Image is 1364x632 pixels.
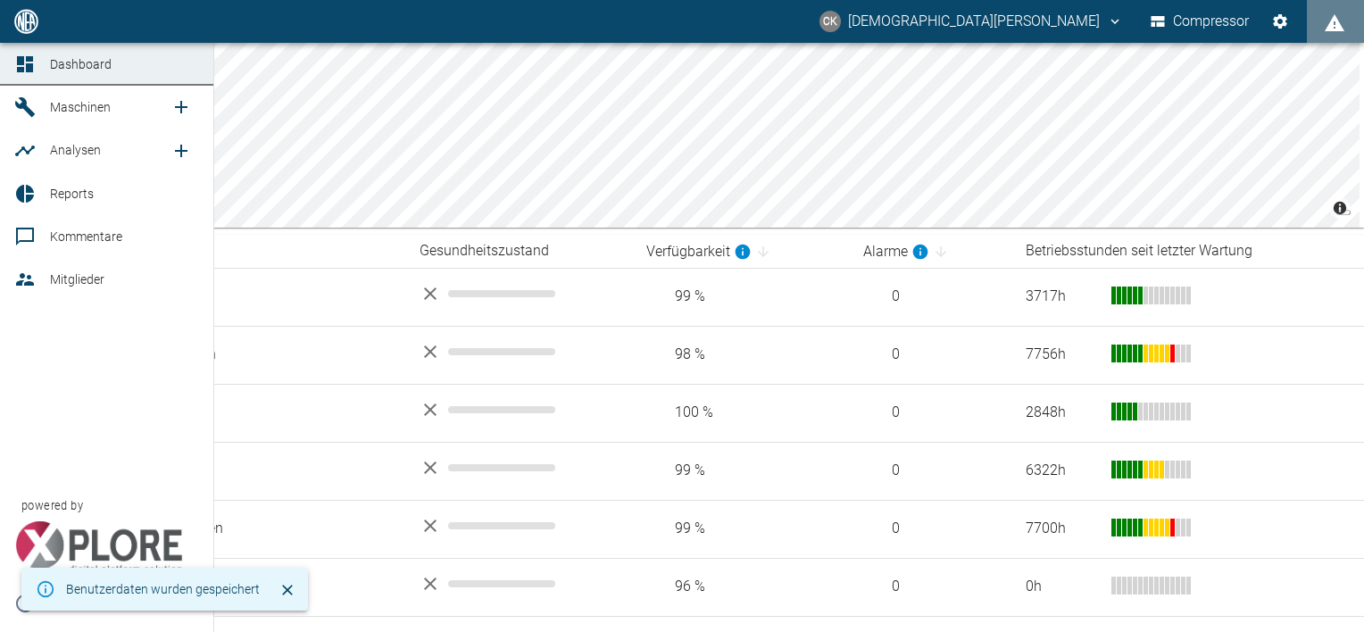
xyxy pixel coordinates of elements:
span: Maschinen [50,100,111,114]
td: Altena [119,268,405,326]
span: Kommentare [50,229,122,244]
span: 100 % [646,403,835,423]
span: 0 [863,519,997,539]
span: powered by [21,497,83,514]
div: No data [420,341,618,362]
span: Dashboard [50,57,112,71]
div: 7756 h [1026,345,1097,365]
img: logo [12,9,40,33]
span: Mitglieder [50,272,104,287]
div: No data [420,573,618,595]
td: Forchheim [119,384,405,442]
button: Schließen [274,577,301,603]
span: 98 % [646,345,835,365]
div: CK [819,11,841,32]
div: 7700 h [1026,519,1097,539]
div: berechnet für die letzten 7 Tage [646,241,752,262]
span: 0 [863,577,997,597]
td: Jürgenshagen [119,500,405,558]
div: No data [420,515,618,536]
span: 99 % [646,287,835,307]
button: Compressor [1147,5,1253,37]
button: christian.kraft@arcanum-energy.de [817,5,1126,37]
span: 0 [863,461,997,481]
th: Gesundheitszustand [405,235,632,268]
th: Betriebsstunden seit letzter Wartung [1011,235,1364,268]
a: new /analyses/list/0 [163,133,199,169]
div: Benutzerdaten wurden gespeichert [66,573,260,605]
span: Reports [50,187,94,201]
div: No data [420,399,618,420]
button: Einstellungen [1264,5,1296,37]
div: 3717 h [1026,287,1097,307]
td: Bruchhausen [119,326,405,384]
span: 0 [863,403,997,423]
td: Karben [119,558,405,616]
span: 0 [863,287,997,307]
span: 96 % [646,577,835,597]
span: Analysen [50,143,101,157]
div: No data [420,283,618,304]
div: 6322 h [1026,461,1097,481]
img: Xplore Logo [14,521,183,575]
div: 0 h [1026,577,1097,597]
div: berechnet für die letzten 7 Tage [863,241,929,262]
div: No data [420,457,618,478]
span: 0 [863,345,997,365]
span: 99 % [646,519,835,539]
a: new /machines [163,89,199,125]
td: Heygendorf [119,442,405,500]
div: 2848 h [1026,403,1097,423]
span: 99 % [646,461,835,481]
